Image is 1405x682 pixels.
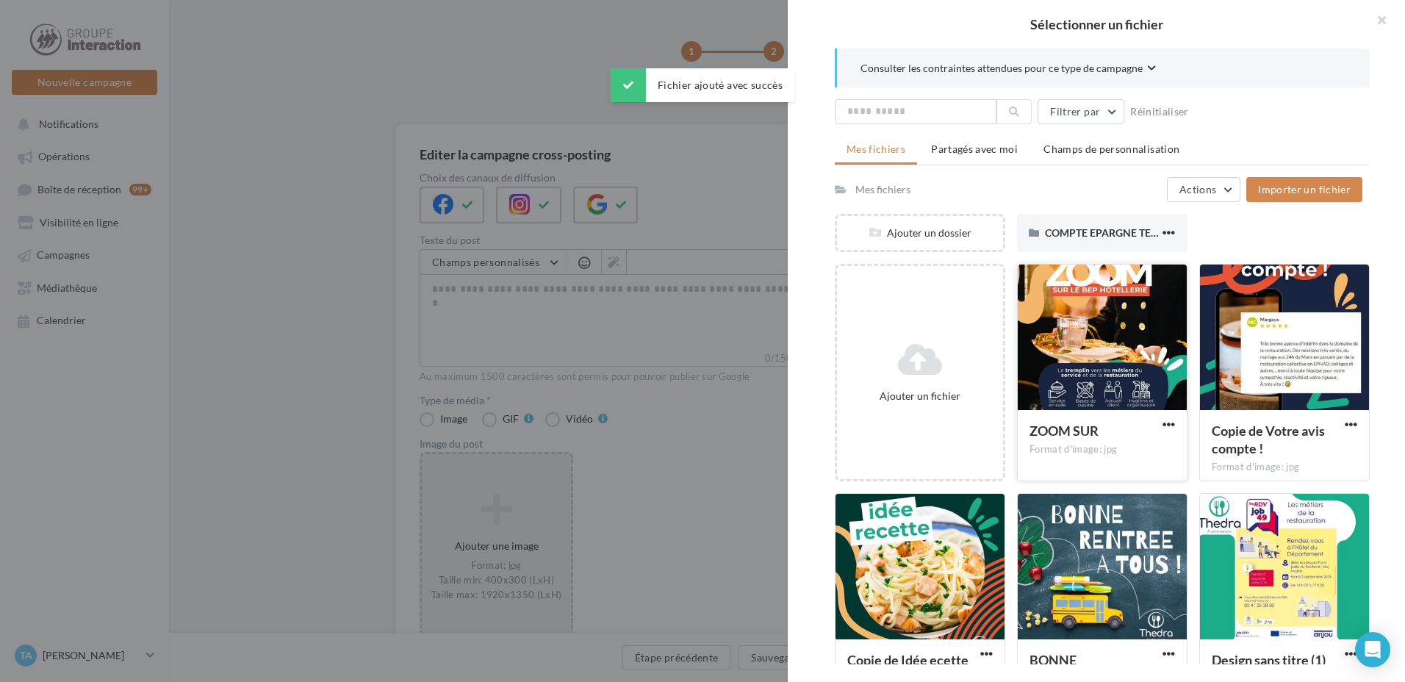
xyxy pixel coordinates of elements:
[1212,652,1326,668] span: Design sans titre (1)
[611,68,794,102] div: Fichier ajouté avec succès
[1038,99,1124,124] button: Filtrer par
[1124,103,1195,121] button: Réinitialiser
[1167,177,1240,202] button: Actions
[860,61,1143,76] span: Consulter les contraintes attendues pour ce type de campagne
[1212,461,1357,474] div: Format d'image: jpg
[1246,177,1362,202] button: Importer un fichier
[1179,183,1216,195] span: Actions
[1355,632,1390,667] div: Open Intercom Messenger
[1212,423,1325,456] span: Copie de Votre avis compte !
[1030,443,1175,456] div: Format d'image: jpg
[860,60,1156,79] button: Consulter les contraintes attendues pour ce type de campagne
[811,18,1381,31] h2: Sélectionner un fichier
[931,143,1018,155] span: Partagés avec moi
[843,389,997,403] div: Ajouter un fichier
[837,226,1003,240] div: Ajouter un dossier
[1045,226,1228,239] span: COMPTE EPARGNE TEMPS MARS2024
[847,143,905,155] span: Mes fichiers
[1030,652,1077,668] span: BONNE
[847,652,969,668] span: Copie de Idée ecette
[1258,183,1351,195] span: Importer un fichier
[1030,423,1099,439] span: ZOOM SUR
[855,182,910,197] div: Mes fichiers
[1043,143,1179,155] span: Champs de personnalisation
